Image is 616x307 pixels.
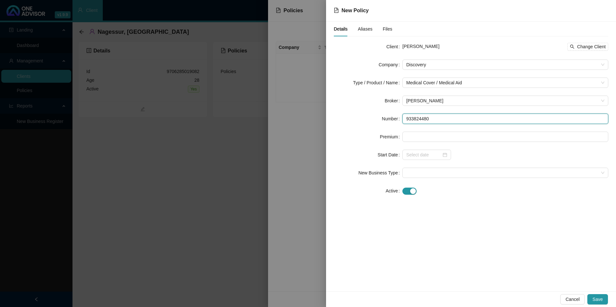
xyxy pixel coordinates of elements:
[382,114,402,124] label: Number
[334,27,348,31] span: Details
[334,8,339,13] span: file-text
[383,27,392,31] span: Files
[592,296,603,303] span: Save
[402,44,439,49] span: [PERSON_NAME]
[378,150,402,160] label: Start Date
[570,44,574,49] span: search
[380,132,402,142] label: Premium
[385,96,402,106] label: Broker
[379,60,402,70] label: Company
[358,168,402,178] label: New Business Type
[386,186,402,196] label: Active
[342,8,369,13] span: New Policy
[358,27,372,31] span: Aliases
[406,60,604,70] span: Discovery
[353,78,402,88] label: Type / Product / Name
[406,78,604,88] span: Medical Cover / Medical Aid
[406,151,441,158] input: Select date
[587,294,608,304] button: Save
[386,42,402,52] label: Client
[406,96,604,106] span: Chanel Francis
[567,43,608,51] button: Change Client
[565,296,580,303] span: Cancel
[577,43,606,50] span: Change Client
[560,294,585,304] button: Cancel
